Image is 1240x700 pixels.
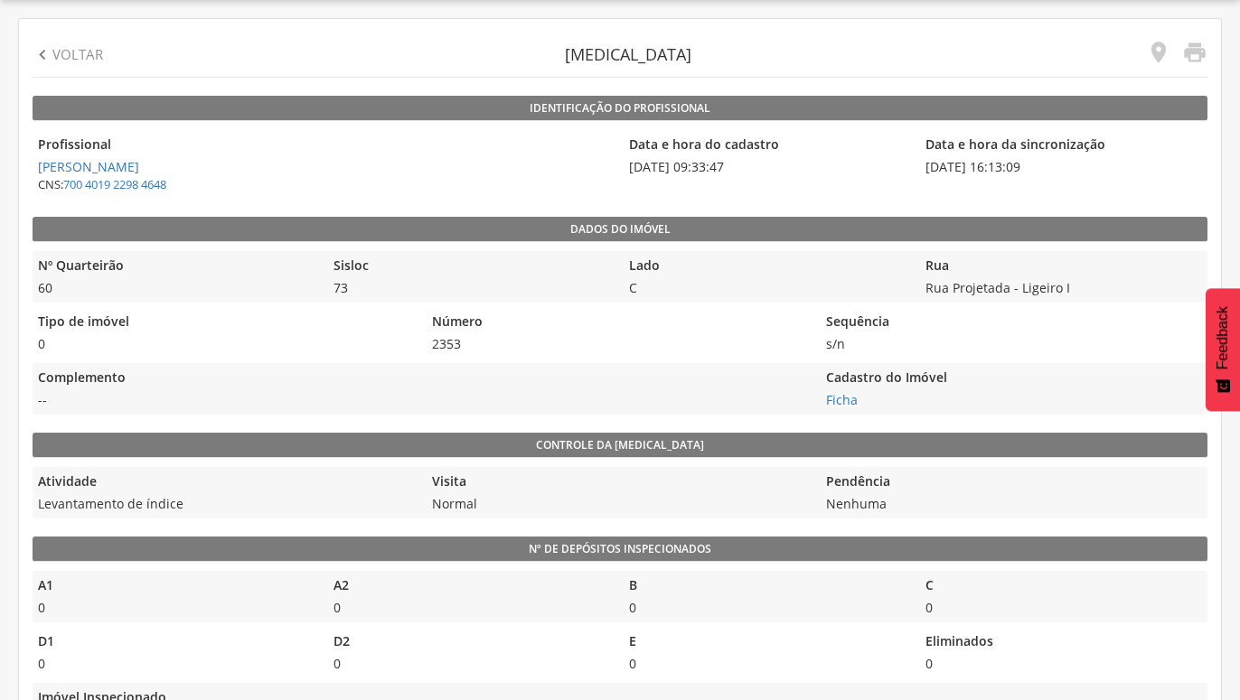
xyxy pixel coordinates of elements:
[624,257,910,277] legend: Lado
[328,599,615,617] span: 0
[33,135,615,156] legend: Profissional
[920,158,1207,176] span: [DATE] 16:13:09
[328,279,615,297] span: 73
[33,279,319,297] span: 60
[33,369,812,389] legend: Complemento
[63,176,166,192] a: 700 4019 2298 4648
[52,45,103,64] p: Voltar
[1146,40,1171,65] i: 
[33,257,319,277] legend: Nº Quarteirão
[38,158,139,175] a: [PERSON_NAME]
[920,257,1207,277] legend: Rua
[33,599,319,617] span: 0
[427,313,812,333] legend: Número
[33,96,1207,121] legend: Identificação do profissional
[33,313,418,333] legend: Tipo de imóvel
[826,391,858,408] a: Ficha
[624,655,910,673] span: 0
[33,655,319,673] span: 0
[821,495,1206,513] span: Nenhuma
[1182,40,1207,65] i: 
[328,655,615,673] span: 0
[328,257,615,277] legend: Sisloc
[624,576,910,597] legend: B
[427,335,812,353] span: 2353
[427,495,812,513] span: Normal
[624,279,910,297] span: C
[33,537,1207,562] legend: Nº de depósitos inspecionados
[624,135,910,156] legend: Data e hora do cadastro
[821,335,1206,353] span: s/n
[821,472,1206,493] legend: Pendência
[920,279,1207,297] span: Rua Projetada - Ligeiro I
[33,217,1207,242] legend: Dados do imóvel
[624,632,910,653] legend: E
[33,45,52,65] i: 
[33,495,418,513] span: Levantamento de índice
[33,335,418,353] span: 0
[920,135,1207,156] legend: Data e hora da sincronização
[33,632,319,653] legend: D1
[328,632,615,653] legend: D2
[565,43,691,67] header: [MEDICAL_DATA]
[33,391,812,409] span: --
[624,158,910,176] span: [DATE] 09:33:47
[33,576,319,597] legend: A1
[920,655,1207,673] span: 0
[427,472,812,493] legend: Visita
[1206,288,1240,411] button: Feedback - Mostrar pesquisa
[624,599,910,617] span: 0
[33,433,1207,458] legend: Controle da [MEDICAL_DATA]
[920,599,1207,617] span: 0
[920,576,1207,597] legend: C
[1215,306,1231,369] span: Feedback
[1171,40,1207,70] a: 
[33,176,172,193] span: CNS:
[920,632,1207,653] legend: Eliminados
[821,313,1206,333] legend: Sequência
[328,576,615,597] legend: A2
[821,369,1206,389] legend: Cadastro do Imóvel
[33,472,418,493] legend: Atividade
